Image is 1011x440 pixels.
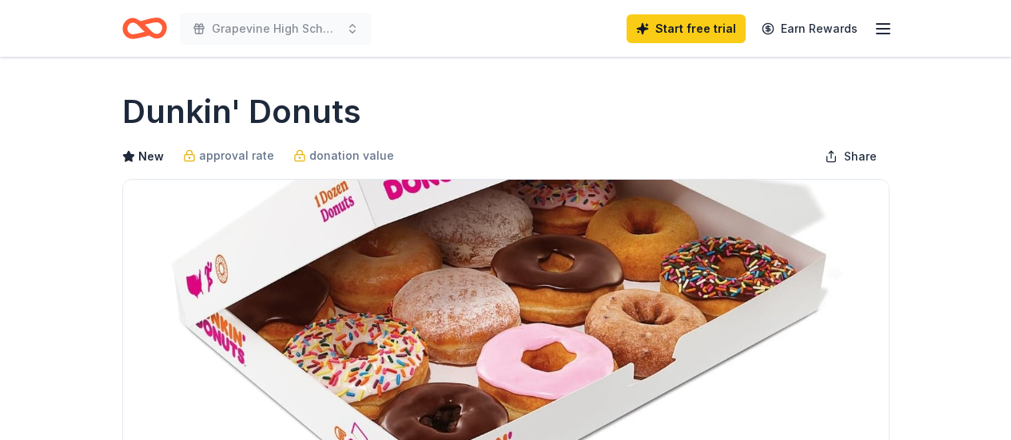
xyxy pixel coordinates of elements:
[122,10,167,47] a: Home
[212,19,340,38] span: Grapevine High School Hockey Annual Auction
[844,147,877,166] span: Share
[812,141,890,172] button: Share
[122,89,361,134] h1: Dunkin' Donuts
[309,146,394,165] span: donation value
[293,146,394,165] a: donation value
[627,14,746,43] a: Start free trial
[183,146,274,165] a: approval rate
[199,146,274,165] span: approval rate
[138,147,164,166] span: New
[752,14,867,43] a: Earn Rewards
[180,13,372,45] button: Grapevine High School Hockey Annual Auction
